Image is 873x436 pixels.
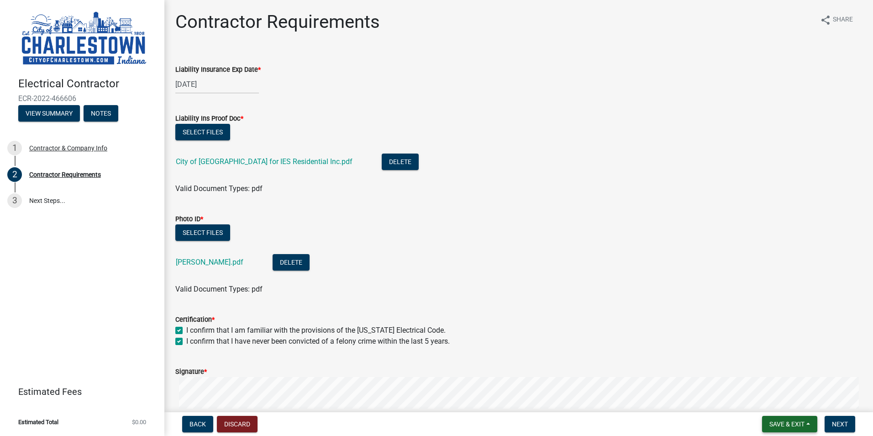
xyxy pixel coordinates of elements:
span: ECR-2022-466606 [18,94,146,103]
span: Valid Document Types: pdf [175,184,263,193]
button: shareShare [813,11,860,29]
img: City of Charlestown, Indiana [18,10,150,68]
span: $0.00 [132,419,146,425]
span: Save & Exit [769,420,805,428]
input: mm/dd/yyyy [175,75,259,94]
button: Select files [175,124,230,140]
div: 1 [7,141,22,155]
button: Next [825,416,855,432]
span: Estimated Total [18,419,58,425]
div: Contractor & Company Info [29,145,107,151]
a: [PERSON_NAME].pdf [176,258,243,266]
span: Valid Document Types: pdf [175,285,263,293]
label: I confirm that I have never been convicted of a felony crime within the last 5 years. [186,336,450,347]
button: Discard [217,416,258,432]
span: Back [189,420,206,428]
span: Next [832,420,848,428]
label: Liability Ins Proof Doc [175,116,243,122]
div: 3 [7,193,22,208]
button: Select files [175,224,230,241]
h1: Contractor Requirements [175,11,380,33]
button: Notes [84,105,118,122]
span: Share [833,15,853,26]
a: Estimated Fees [7,383,150,401]
button: Save & Exit [762,416,817,432]
label: I confirm that I am familiar with the provisions of the [US_STATE] Electrical Code. [186,325,446,336]
a: City of [GEOGRAPHIC_DATA] for IES Residential Inc.pdf [176,157,352,166]
div: 2 [7,167,22,182]
label: Photo ID [175,216,203,223]
wm-modal-confirm: Notes [84,110,118,117]
div: Contractor Requirements [29,171,101,178]
h4: Electrical Contractor [18,77,157,90]
wm-modal-confirm: Summary [18,110,80,117]
button: Back [182,416,213,432]
button: Delete [273,254,310,271]
label: Liability Insurance Exp Date [175,67,261,73]
i: share [820,15,831,26]
wm-modal-confirm: Delete Document [382,158,419,167]
wm-modal-confirm: Delete Document [273,259,310,267]
label: Certification [175,317,215,323]
label: Signature [175,369,207,375]
button: View Summary [18,105,80,122]
button: Delete [382,154,419,170]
